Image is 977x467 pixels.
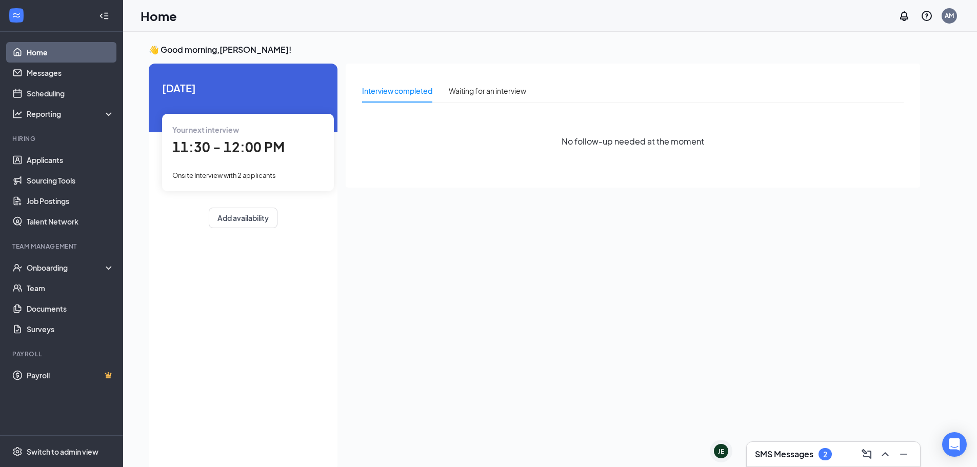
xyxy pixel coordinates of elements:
[141,7,177,25] h1: Home
[12,242,112,251] div: Team Management
[362,85,432,96] div: Interview completed
[449,85,526,96] div: Waiting for an interview
[172,125,239,134] span: Your next interview
[162,80,324,96] span: [DATE]
[27,42,114,63] a: Home
[12,262,23,273] svg: UserCheck
[859,446,875,462] button: ComposeMessage
[562,135,704,148] span: No follow-up needed at the moment
[27,170,114,191] a: Sourcing Tools
[12,109,23,119] svg: Analysis
[99,11,109,21] svg: Collapse
[27,446,98,457] div: Switch to admin view
[11,10,22,21] svg: WorkstreamLogo
[27,365,114,385] a: PayrollCrown
[921,10,933,22] svg: QuestionInfo
[861,448,873,460] svg: ComposeMessage
[27,319,114,339] a: Surveys
[27,83,114,104] a: Scheduling
[209,208,277,228] button: Add availability
[27,298,114,319] a: Documents
[823,450,827,459] div: 2
[27,63,114,83] a: Messages
[27,262,106,273] div: Onboarding
[755,449,813,460] h3: SMS Messages
[27,109,115,119] div: Reporting
[27,150,114,170] a: Applicants
[945,11,954,20] div: AM
[718,447,724,456] div: JE
[898,448,910,460] svg: Minimize
[27,278,114,298] a: Team
[149,44,920,55] h3: 👋 Good morning, [PERSON_NAME] !
[877,446,893,462] button: ChevronUp
[898,10,910,22] svg: Notifications
[172,171,276,179] span: Onsite Interview with 2 applicants
[27,191,114,211] a: Job Postings
[12,446,23,457] svg: Settings
[879,448,891,460] svg: ChevronUp
[895,446,912,462] button: Minimize
[12,134,112,143] div: Hiring
[172,138,285,155] span: 11:30 - 12:00 PM
[942,432,967,457] div: Open Intercom Messenger
[12,350,112,358] div: Payroll
[27,211,114,232] a: Talent Network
